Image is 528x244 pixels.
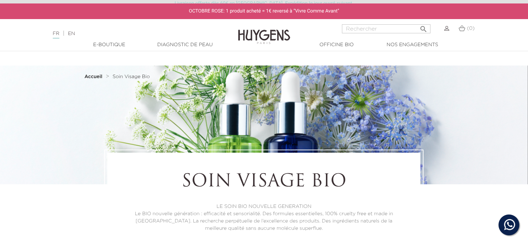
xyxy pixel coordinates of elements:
p: Le BIO nouvelle génération : efficacité et sensorialité. Des formules essentielles, 100% cruelty ... [126,210,401,232]
a: Diagnostic de peau [150,41,220,49]
img: Huygens [238,18,290,45]
h1: Soin Visage Bio [126,172,401,193]
a: EN [68,31,75,36]
a: FR [53,31,59,39]
p: LE SOIN BIO NOUVELLE GENERATION [126,203,401,210]
span: (0) [467,26,475,31]
a: Nos engagements [378,41,447,49]
span: Soin Visage Bio [112,74,150,79]
a: Officine Bio [302,41,371,49]
a: E-Boutique [75,41,144,49]
i:  [419,23,428,31]
button:  [417,22,430,32]
input: Rechercher [342,24,430,33]
strong: Accueil [84,74,102,79]
a: Accueil [84,74,104,79]
div: | [49,30,215,38]
a: Soin Visage Bio [112,74,150,79]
